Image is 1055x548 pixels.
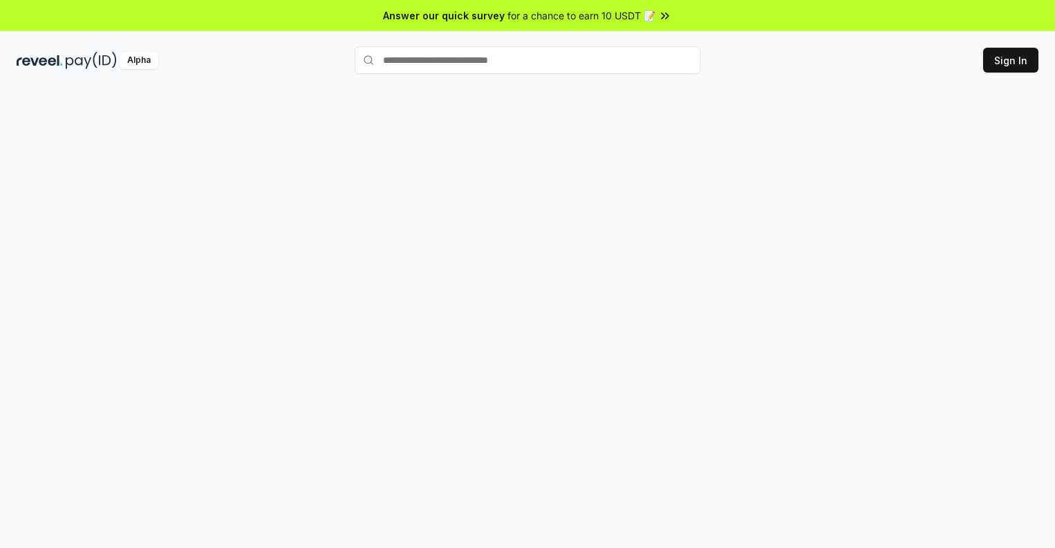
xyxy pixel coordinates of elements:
[120,52,158,69] div: Alpha
[66,52,117,69] img: pay_id
[17,52,63,69] img: reveel_dark
[983,48,1038,73] button: Sign In
[507,8,655,23] span: for a chance to earn 10 USDT 📝
[383,8,505,23] span: Answer our quick survey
